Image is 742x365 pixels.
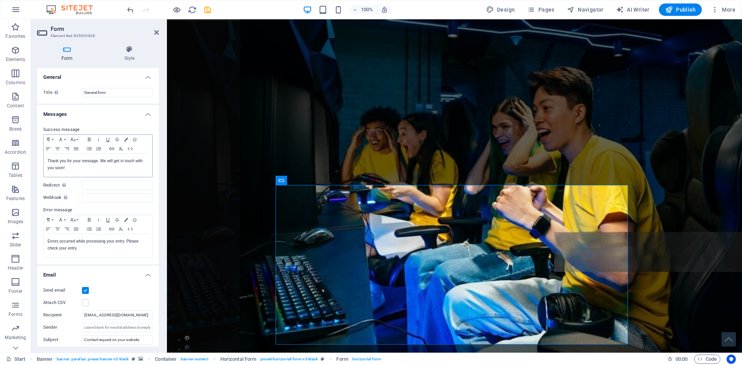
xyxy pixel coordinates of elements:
[56,355,129,364] span: . banner .parallax .preset-banner-v3-klank
[44,144,53,153] button: Align Left
[361,5,373,14] h6: 100%
[43,298,82,307] label: Attach CSV
[567,6,604,14] span: Navigator
[5,149,26,155] p: Accordion
[103,215,112,224] button: Underline (Ctrl+U)
[6,355,26,364] a: Click to cancel selection. Double-click to open Pages
[68,135,81,144] button: Font Size
[100,46,159,62] h4: Style
[203,5,212,14] button: save
[56,215,68,224] button: Font Family
[667,355,688,364] h6: Session time
[48,238,148,252] p: Errors occurred while processing your entry. Please check your entry.
[48,158,148,171] p: Thank you for your message. We will get in touch with you soon!
[694,355,720,364] button: Code
[85,224,94,234] button: Unordered List
[43,335,82,345] label: Subject
[6,195,25,202] p: Features
[659,3,702,16] button: Publish
[37,68,159,82] h4: General
[62,224,71,234] button: Align Right
[94,135,103,144] button: Italic (Ctrl+I)
[616,6,650,14] span: AI Writer
[727,355,736,364] button: Usercentrics
[103,135,112,144] button: Underline (Ctrl+U)
[37,46,100,62] h4: Form
[44,224,53,234] button: Align Left
[130,135,139,144] button: Icons
[203,5,212,14] i: Save (Ctrl+S)
[94,144,103,153] button: Ordered List
[43,193,82,202] label: Webhook
[51,32,143,39] h3: Element #ed-835905828
[172,5,181,14] button: Click here to leave preview mode and continue editing
[708,3,739,16] button: More
[180,355,208,364] span: . banner-content
[711,6,735,14] span: More
[82,88,153,97] input: Form title...
[132,357,135,361] i: This element is a customizable preset
[6,56,26,63] p: Elements
[188,5,197,14] i: Reload page
[9,126,22,132] p: Boxes
[130,215,139,224] button: Icons
[37,266,159,280] h4: Email
[112,135,122,144] button: Strikethrough
[122,135,130,144] button: Colors
[613,3,653,16] button: AI Writer
[56,135,68,144] button: Font Family
[53,224,62,234] button: Align Center
[37,355,381,364] nav: breadcrumb
[126,5,135,14] i: Undo: Change options (Ctrl+Z)
[10,242,22,248] p: Slider
[126,5,135,14] button: undo
[676,355,688,364] span: 00 00
[94,215,103,224] button: Italic (Ctrl+I)
[321,357,324,361] i: This element is a customizable preset
[126,224,135,234] button: HTML
[116,144,126,153] button: Clear Formatting
[43,88,82,97] label: Title
[7,103,24,109] p: Content
[37,105,159,119] h4: Messages
[71,224,81,234] button: Align Justify
[82,323,153,332] input: Leave blank for neutral address (noreply@sitehub.io)
[220,355,256,364] span: Click to select. Double-click to edit
[486,6,515,14] span: Design
[524,3,557,16] button: Pages
[85,135,94,144] button: Bold (Ctrl+B)
[527,6,554,14] span: Pages
[82,335,153,345] input: Email subject...
[44,135,56,144] button: Paragraph Format
[85,144,94,153] button: Unordered List
[62,144,71,153] button: Align Right
[5,334,26,341] p: Marketing
[18,316,22,321] button: 1
[37,355,53,364] span: Click to select. Double-click to edit
[43,311,82,320] label: Recipient
[71,144,81,153] button: Align Justify
[82,311,153,320] input: Leave blank for customer address...
[155,355,177,364] span: Click to select. Double-click to edit
[9,288,22,294] p: Footer
[483,3,518,16] button: Design
[187,5,197,14] button: reload
[94,224,103,234] button: Ordered List
[107,144,116,153] button: Insert Link
[138,357,143,361] i: This element contains a background
[259,355,318,364] span: . preset-horizontal-form-v3-klank
[122,215,130,224] button: Colors
[665,6,696,14] span: Publish
[126,144,135,153] button: HTML
[85,215,94,224] button: Bold (Ctrl+B)
[18,326,22,330] button: 2
[112,215,122,224] button: Strikethrough
[68,215,81,224] button: Font Size
[351,355,381,364] span: . horizontal-form
[116,224,126,234] button: Clear Formatting
[51,25,159,32] h2: Form
[107,224,116,234] button: Insert Link
[43,125,153,134] label: Success message
[43,181,82,190] label: Redirect
[381,6,388,13] i: On resize automatically adjust zoom level to fit chosen device.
